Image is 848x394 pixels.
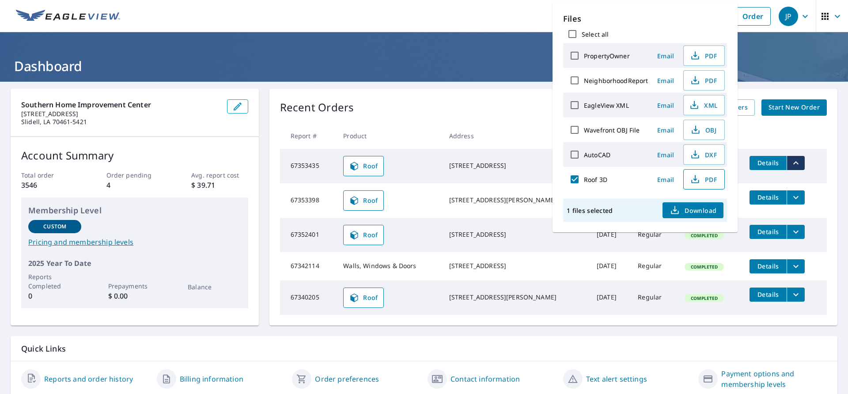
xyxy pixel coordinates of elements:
[567,206,613,215] p: 1 files selected
[651,49,680,63] button: Email
[750,288,787,302] button: detailsBtn-67340205
[449,196,583,205] div: [STREET_ADDRESS][PERSON_NAME]
[584,175,607,184] label: Roof 3D
[721,368,827,390] a: Payment options and membership levels
[651,74,680,87] button: Email
[631,252,678,280] td: Regular
[449,293,583,302] div: [STREET_ADDRESS][PERSON_NAME]
[280,149,337,183] td: 67353435
[280,123,337,149] th: Report #
[755,290,781,299] span: Details
[750,259,787,273] button: detailsBtn-67342114
[755,193,781,201] span: Details
[43,223,66,231] p: Custom
[685,232,723,239] span: Completed
[449,161,583,170] div: [STREET_ADDRESS]
[655,126,676,134] span: Email
[755,159,781,167] span: Details
[584,76,648,85] label: NeighborhoodReport
[343,156,384,176] a: Roof
[683,70,725,91] button: PDF
[280,252,337,280] td: 67342114
[787,288,805,302] button: filesDropdownBtn-67340205
[191,180,248,190] p: $ 39.71
[28,291,81,301] p: 0
[21,148,248,163] p: Account Summary
[343,190,384,211] a: Roof
[689,50,717,61] span: PDF
[787,190,805,205] button: filesDropdownBtn-67353398
[21,170,78,180] p: Total order
[787,156,805,170] button: filesDropdownBtn-67353435
[28,258,241,269] p: 2025 Year To Date
[584,101,629,110] label: EagleView XML
[563,13,727,25] p: Files
[280,218,337,252] td: 67352401
[449,261,583,270] div: [STREET_ADDRESS]
[188,282,241,292] p: Balance
[662,202,723,218] button: Download
[349,230,378,240] span: Roof
[180,374,243,384] a: Billing information
[655,101,676,110] span: Email
[584,151,610,159] label: AutoCAD
[590,280,631,315] td: [DATE]
[683,95,725,115] button: XML
[683,144,725,165] button: DXF
[631,280,678,315] td: Regular
[449,230,583,239] div: [STREET_ADDRESS]
[21,99,220,110] p: Southern Home Improvement Center
[755,227,781,236] span: Details
[336,252,442,280] td: Walls, Windows & Doors
[28,237,241,247] a: Pricing and membership levels
[631,218,678,252] td: Regular
[683,45,725,66] button: PDF
[683,120,725,140] button: OBJ
[11,57,837,75] h1: Dashboard
[689,149,717,160] span: DXF
[450,374,520,384] a: Contact information
[655,52,676,60] span: Email
[349,195,378,206] span: Roof
[655,151,676,159] span: Email
[655,76,676,85] span: Email
[108,281,161,291] p: Prepayments
[21,110,220,118] p: [STREET_ADDRESS]
[651,123,680,137] button: Email
[685,295,723,301] span: Completed
[44,374,133,384] a: Reports and order history
[755,262,781,270] span: Details
[768,102,820,113] span: Start New Order
[343,288,384,308] a: Roof
[349,292,378,303] span: Roof
[689,100,717,110] span: XML
[689,75,717,86] span: PDF
[21,180,78,190] p: 3546
[343,225,384,245] a: Roof
[21,343,827,354] p: Quick Links
[779,7,798,26] div: JP
[349,161,378,171] span: Roof
[586,374,647,384] a: Text alert settings
[191,170,248,180] p: Avg. report cost
[655,175,676,184] span: Email
[584,52,630,60] label: PropertyOwner
[108,291,161,301] p: $ 0.00
[28,272,81,291] p: Reports Completed
[21,118,220,126] p: Slidell, LA 70461-5421
[280,280,337,315] td: 67340205
[280,183,337,218] td: 67353398
[590,252,631,280] td: [DATE]
[651,148,680,162] button: Email
[336,123,442,149] th: Product
[685,264,723,270] span: Completed
[442,123,590,149] th: Address
[651,98,680,112] button: Email
[582,30,609,38] label: Select all
[106,180,163,190] p: 4
[106,170,163,180] p: Order pending
[750,190,787,205] button: detailsBtn-67353398
[584,126,640,134] label: Wavefront OBJ File
[670,205,716,216] span: Download
[787,225,805,239] button: filesDropdownBtn-67352401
